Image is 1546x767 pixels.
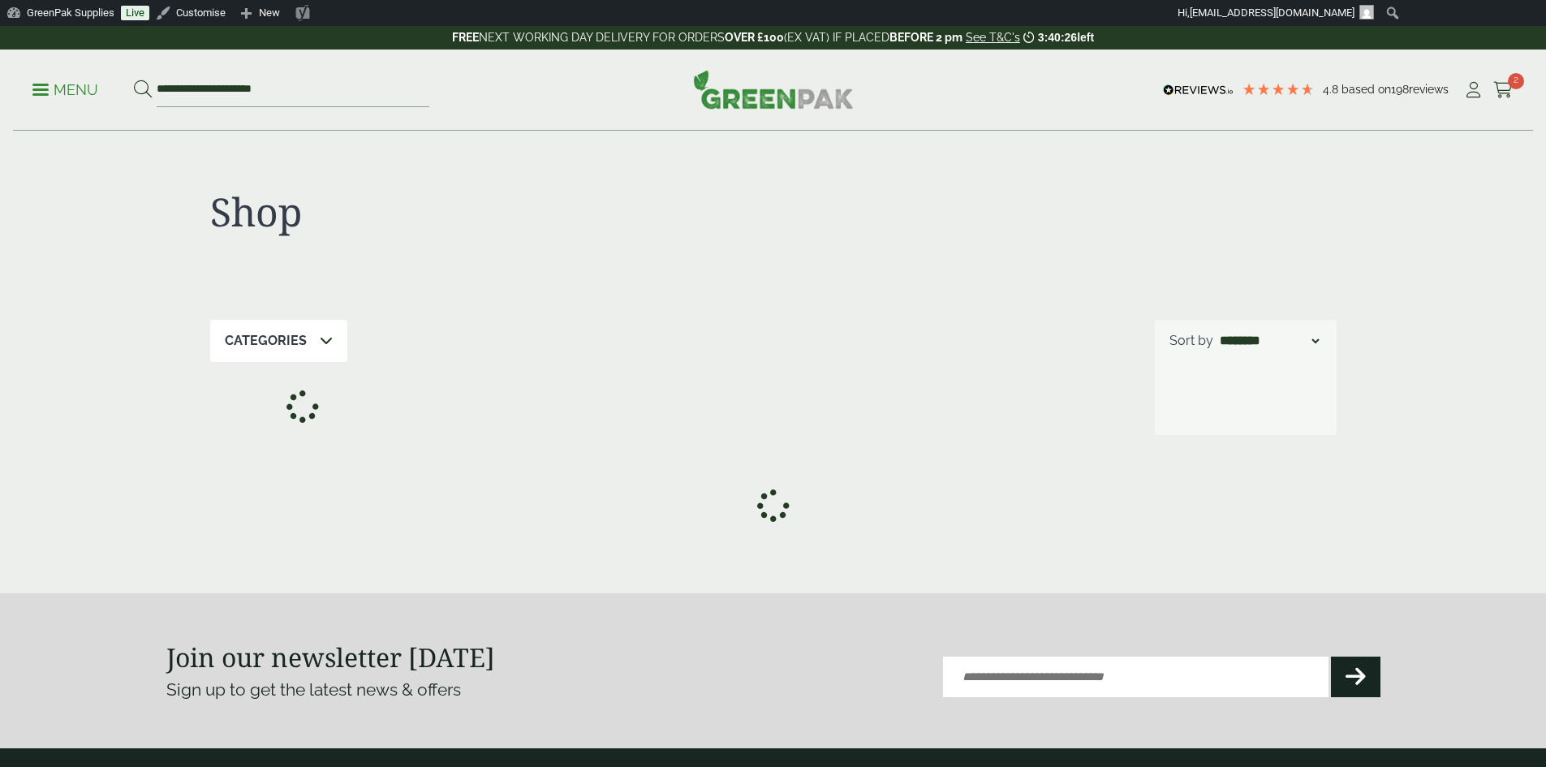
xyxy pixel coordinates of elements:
p: Sort by [1169,331,1213,351]
strong: BEFORE 2 pm [889,31,962,44]
span: [EMAIL_ADDRESS][DOMAIN_NAME] [1190,6,1354,19]
div: 4.79 Stars [1242,82,1315,97]
span: 3:40:26 [1038,31,1077,44]
span: Based on [1341,83,1391,96]
a: See T&C's [966,31,1020,44]
a: Live [121,6,149,20]
p: Menu [32,80,98,100]
img: REVIEWS.io [1163,84,1234,96]
select: Shop order [1217,331,1322,351]
p: Categories [225,331,307,351]
h1: Shop [210,188,773,235]
span: reviews [1409,83,1449,96]
span: 198 [1391,83,1409,96]
a: 2 [1493,78,1514,102]
strong: OVER £100 [725,31,784,44]
strong: Join our newsletter [DATE] [166,640,495,674]
img: GreenPak Supplies [693,70,854,109]
span: 4.8 [1323,83,1341,96]
span: 2 [1508,73,1524,89]
a: Menu [32,80,98,97]
p: Sign up to get the latest news & offers [166,677,713,703]
span: left [1077,31,1094,44]
i: My Account [1463,82,1484,98]
strong: FREE [452,31,479,44]
i: Cart [1493,82,1514,98]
